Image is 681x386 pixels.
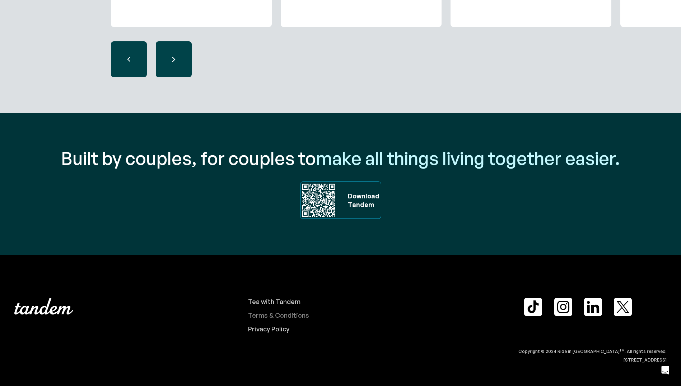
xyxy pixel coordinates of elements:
div: Open Intercom Messenger [657,362,674,379]
sup: TM [620,348,625,352]
div: Terms & Conditions [248,312,309,320]
div: Privacy Policy [248,325,289,333]
a: Terms & Conditions [248,312,518,320]
div: Download ‍ Tandem [344,192,379,209]
a: Privacy Policy [248,325,518,333]
a: Tea with Tandem [248,298,518,306]
span: make all things living together easier. [316,147,620,169]
div: Tea with Tandem [248,298,300,306]
div: next slide [156,41,192,77]
div: Copyright © 2024 Ride in [GEOGRAPHIC_DATA] . All rights reserved. [STREET_ADDRESS] [14,347,667,364]
div: previous slide [111,41,147,77]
